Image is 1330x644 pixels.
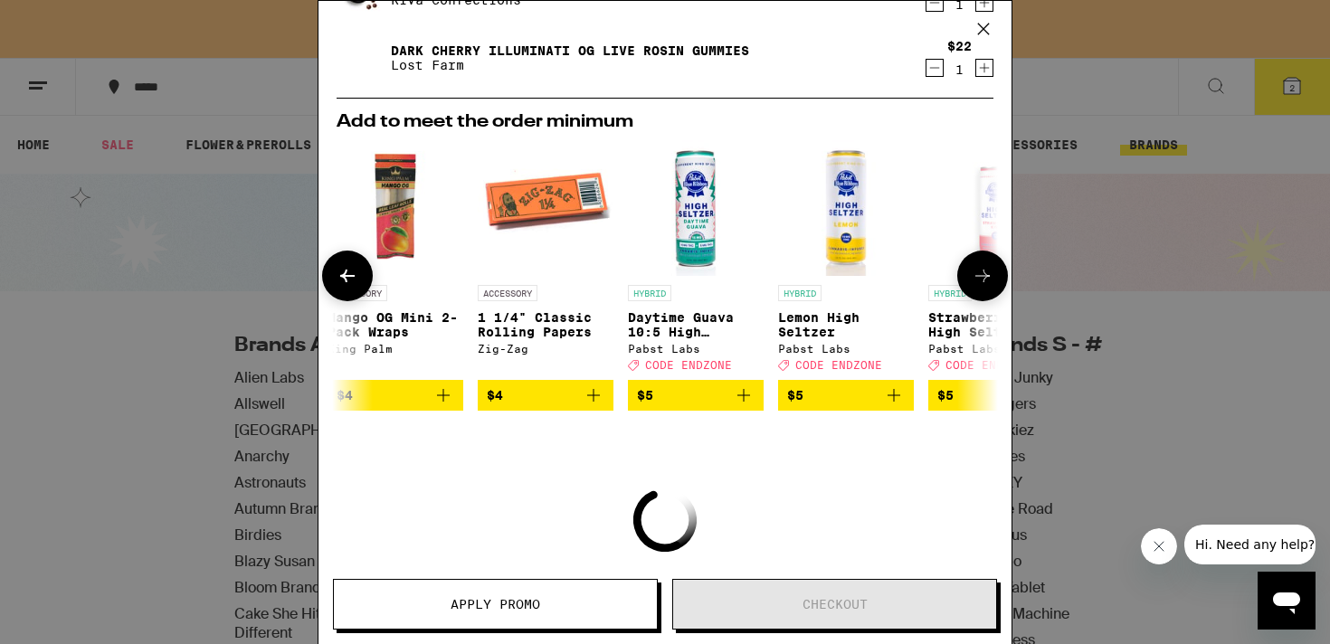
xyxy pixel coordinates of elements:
p: HYBRID [778,285,822,301]
div: $22 [947,39,972,53]
button: Increment [975,59,993,77]
p: HYBRID [928,285,972,301]
div: Pabst Labs [928,343,1064,355]
img: Pabst Labs - Strawberry Kiwi High Seltzer [928,140,1064,276]
button: Add to bag [328,380,463,411]
span: CODE ENDZONE [645,359,732,371]
a: Open page for Lemon High Seltzer from Pabst Labs [778,140,914,380]
span: $5 [637,388,653,402]
a: Open page for 1 1/4" Classic Rolling Papers from Zig-Zag [478,140,613,380]
span: CODE ENDZONE [945,359,1032,371]
img: Pabst Labs - Lemon High Seltzer [778,140,914,276]
button: Decrement [926,59,944,77]
iframe: Close message [1141,528,1177,564]
img: Dark Cherry Illuminati OG Live Rosin Gummies [337,33,387,83]
button: Add to bag [928,380,1064,411]
button: Checkout [672,579,997,630]
span: Checkout [803,598,868,611]
span: Apply Promo [451,598,540,611]
div: King Palm [328,343,463,355]
span: $5 [937,388,954,402]
button: Add to bag [628,380,764,411]
p: HYBRID [628,285,671,301]
div: Pabst Labs [778,343,914,355]
p: Lemon High Seltzer [778,310,914,339]
h2: Add to meet the order minimum [337,113,993,131]
div: 1 [947,62,972,77]
img: Pabst Labs - Daytime Guava 10:5 High Seltzer [628,140,764,276]
iframe: Message from company [1184,525,1316,564]
p: Strawberry Kiwi High Seltzer [928,310,1064,339]
p: ACCESSORY [478,285,537,301]
a: Open page for Daytime Guava 10:5 High Seltzer from Pabst Labs [628,140,764,380]
span: $5 [787,388,803,402]
iframe: Button to launch messaging window [1258,572,1316,630]
a: Open page for Mango OG Mini 2-Pack Wraps from King Palm [328,140,463,380]
button: Add to bag [778,380,914,411]
p: Lost Farm [391,58,749,72]
a: Open page for Strawberry Kiwi High Seltzer from Pabst Labs [928,140,1064,380]
div: Zig-Zag [478,343,613,355]
p: Daytime Guava 10:5 High Seltzer [628,310,764,339]
p: 1 1/4" Classic Rolling Papers [478,310,613,339]
p: Mango OG Mini 2-Pack Wraps [328,310,463,339]
img: Zig-Zag - 1 1/4" Classic Rolling Papers [478,140,613,276]
button: Apply Promo [333,579,658,630]
a: Dark Cherry Illuminati OG Live Rosin Gummies [391,43,749,58]
button: Add to bag [478,380,613,411]
span: $4 [337,388,353,402]
img: King Palm - Mango OG Mini 2-Pack Wraps [328,140,463,276]
div: Pabst Labs [628,343,764,355]
span: $4 [487,388,503,402]
span: CODE ENDZONE [795,359,882,371]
